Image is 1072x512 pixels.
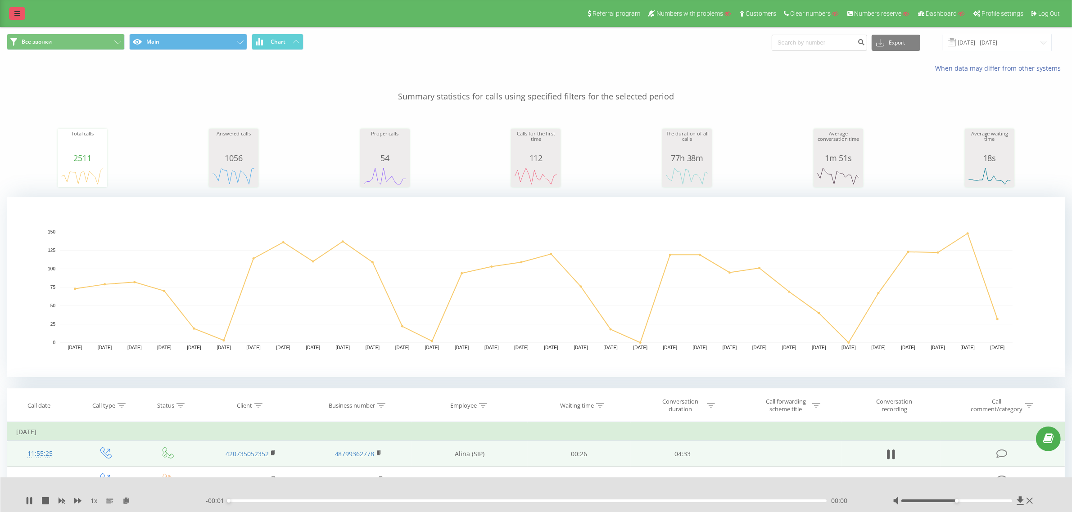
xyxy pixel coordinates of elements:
[665,162,710,189] svg: A chart.
[665,153,710,162] div: 77h 38m
[206,496,229,505] span: - 00:01
[513,131,558,153] div: Calls for the first time
[762,398,810,413] div: Call forwarding scheme title
[865,398,923,413] div: Conversation recording
[211,162,256,189] svg: A chart.
[656,10,723,17] span: Numbers with problems
[90,496,97,505] span: 1 x
[53,340,55,345] text: 0
[50,322,56,327] text: 25
[665,131,710,153] div: The duration of all calls
[129,34,247,50] button: Main
[816,131,861,153] div: Average conversation time
[252,34,303,50] button: Chart
[693,346,707,350] text: [DATE]
[901,346,915,350] text: [DATE]
[656,398,705,413] div: Conversation duration
[663,346,678,350] text: [DATE]
[926,10,957,17] span: Dashboard
[593,10,640,17] span: Referral program
[271,39,285,45] span: Chart
[961,346,975,350] text: [DATE]
[329,402,375,409] div: Business number
[7,423,1065,441] td: [DATE]
[336,346,350,350] text: [DATE]
[574,346,588,350] text: [DATE]
[967,131,1012,153] div: Average waiting time
[1038,10,1060,17] span: Log Out
[425,346,439,350] text: [DATE]
[157,346,172,350] text: [DATE]
[333,476,376,484] a: 380501431297
[98,346,112,350] text: [DATE]
[967,162,1012,189] svg: A chart.
[854,10,901,17] span: Numbers reserve
[513,162,558,189] svg: A chart.
[362,131,407,153] div: Proper calls
[935,64,1065,72] a: When data may differ from other systems
[48,229,55,234] text: 150
[816,162,861,189] svg: A chart.
[395,346,410,350] text: [DATE]
[970,398,1023,413] div: Call comment/category
[967,153,1012,162] div: 18s
[16,445,64,463] div: 11:55:25
[362,153,407,162] div: 54
[544,346,558,350] text: [DATE]
[7,34,125,50] button: Все звонки
[306,346,321,350] text: [DATE]
[955,499,959,503] div: Accessibility label
[226,476,269,484] a: 380673487387
[68,346,82,350] text: [DATE]
[412,441,528,467] td: Alina (SIP)
[455,346,469,350] text: [DATE]
[217,346,231,350] text: [DATE]
[227,499,231,503] div: Accessibility label
[931,346,945,350] text: [DATE]
[27,402,50,409] div: Call date
[633,346,648,350] text: [DATE]
[991,346,1005,350] text: [DATE]
[50,303,56,308] text: 50
[157,402,174,409] div: Status
[127,346,142,350] text: [DATE]
[412,467,528,493] td: [PERSON_NAME] (SIP)
[7,197,1065,377] svg: A chart.
[92,402,115,409] div: Call type
[528,441,631,467] td: 00:26
[211,131,256,153] div: Answered calls
[7,73,1065,103] p: Summary statistics for calls using specified filters for the selected period
[631,467,734,493] td: 00:00
[872,35,920,51] button: Export
[22,38,52,45] span: Все звонки
[790,10,831,17] span: Clear numbers
[871,346,886,350] text: [DATE]
[211,153,256,162] div: 1056
[560,402,594,409] div: Waiting time
[816,153,861,162] div: 1m 51s
[723,346,737,350] text: [DATE]
[631,441,734,467] td: 04:33
[772,35,867,51] input: Search by number
[50,285,56,290] text: 75
[362,162,407,189] svg: A chart.
[366,346,380,350] text: [DATE]
[484,346,499,350] text: [DATE]
[782,346,796,350] text: [DATE]
[514,346,529,350] text: [DATE]
[450,402,477,409] div: Employee
[841,346,856,350] text: [DATE]
[603,346,618,350] text: [DATE]
[246,346,261,350] text: [DATE]
[226,449,269,458] a: 420735052352
[48,266,55,271] text: 100
[831,496,847,505] span: 00:00
[16,471,64,489] div: 11:39:44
